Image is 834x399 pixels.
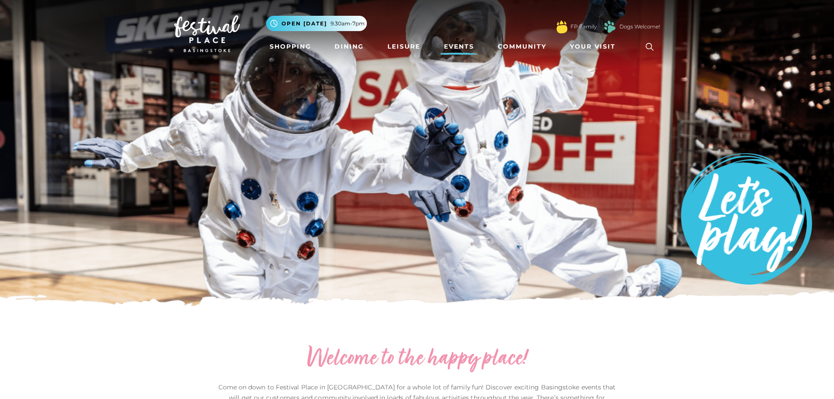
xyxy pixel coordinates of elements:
[570,42,616,51] span: Your Visit
[216,345,619,373] h2: Welcome to the happy place!
[440,39,478,55] a: Events
[494,39,550,55] a: Community
[266,39,315,55] a: Shopping
[619,23,660,31] a: Dogs Welcome!
[266,16,367,31] button: Open [DATE] 9.30am-7pm
[570,23,597,31] a: FP Family
[567,39,623,55] a: Your Visit
[331,20,365,28] span: 9.30am-7pm
[282,20,327,28] span: Open [DATE]
[384,39,424,55] a: Leisure
[331,39,367,55] a: Dining
[174,15,240,52] img: Festival Place Logo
